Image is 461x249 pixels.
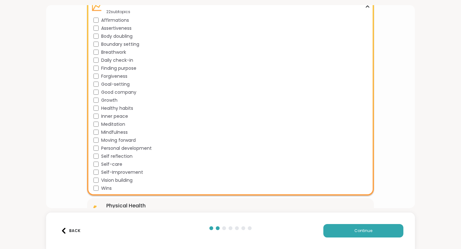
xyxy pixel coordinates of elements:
[354,228,372,234] span: Continue
[106,202,146,210] div: Physical Health
[101,161,122,168] span: Self-care
[101,137,136,144] span: Moving forward
[101,169,143,176] span: Self-Improvement
[101,113,128,120] span: Inner peace
[101,105,133,112] span: Healthy habits
[101,49,126,56] span: Breathwork
[101,97,117,104] span: Growth
[101,81,130,88] span: Goal-setting
[101,57,133,64] span: Daily check-in
[101,89,136,96] span: Good company
[101,73,127,80] span: Forgiveness
[101,17,129,24] span: Affirmations
[101,41,139,48] span: Boundary setting
[58,224,83,237] button: Back
[101,129,128,136] span: Mindfulness
[323,224,403,237] button: Continue
[101,25,132,32] span: Assertiveness
[101,177,133,184] span: Vision building
[101,153,133,160] span: Self reflection
[101,145,152,152] span: Personal development
[101,185,112,192] span: Wins
[101,33,133,40] span: Body doubling
[61,228,80,234] div: Back
[101,121,125,128] span: Meditation
[106,9,149,14] div: 22 subtopics
[101,65,136,72] span: Finding purpose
